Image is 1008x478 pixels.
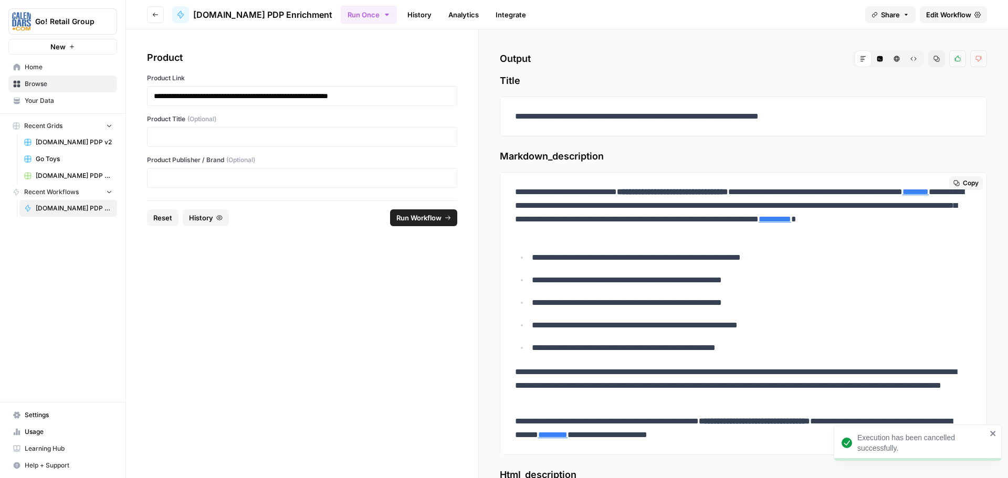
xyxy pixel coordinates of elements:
[8,440,117,457] a: Learning Hub
[25,444,112,453] span: Learning Hub
[949,176,983,190] button: Copy
[147,114,457,124] label: Product Title
[25,410,112,420] span: Settings
[341,6,397,24] button: Run Once
[500,50,987,67] h2: Output
[25,79,112,89] span: Browse
[19,134,117,151] a: [DOMAIN_NAME] PDP v2
[8,457,117,474] button: Help + Support
[25,461,112,470] span: Help + Support
[36,204,112,213] span: [DOMAIN_NAME] PDP Enrichment
[396,213,442,223] span: Run Workflow
[50,41,66,52] span: New
[963,178,979,188] span: Copy
[489,6,532,23] a: Integrate
[500,73,987,88] span: Title
[24,121,62,131] span: Recent Grids
[25,62,112,72] span: Home
[36,154,112,164] span: Go Toys
[35,16,99,27] span: Go! Retail Group
[8,8,117,35] button: Workspace: Go! Retail Group
[8,423,117,440] a: Usage
[401,6,438,23] a: History
[881,9,900,20] span: Share
[857,432,986,453] div: Execution has been cancelled successfully.
[8,59,117,76] a: Home
[8,39,117,55] button: New
[36,137,112,147] span: [DOMAIN_NAME] PDP v2
[189,213,213,223] span: History
[226,155,255,165] span: (Optional)
[147,155,457,165] label: Product Publisher / Brand
[19,167,117,184] a: [DOMAIN_NAME] PDP Enrichment Grid
[990,429,997,438] button: close
[8,118,117,134] button: Recent Grids
[8,184,117,200] button: Recent Workflows
[187,114,216,124] span: (Optional)
[36,171,112,180] span: [DOMAIN_NAME] PDP Enrichment Grid
[153,213,172,223] span: Reset
[19,200,117,217] a: [DOMAIN_NAME] PDP Enrichment
[25,427,112,437] span: Usage
[500,149,987,164] span: Markdown_description
[147,50,457,65] div: Product
[172,6,332,23] a: [DOMAIN_NAME] PDP Enrichment
[442,6,485,23] a: Analytics
[193,8,332,21] span: [DOMAIN_NAME] PDP Enrichment
[12,12,31,31] img: Go! Retail Group Logo
[390,209,457,226] button: Run Workflow
[865,6,916,23] button: Share
[25,96,112,105] span: Your Data
[8,407,117,423] a: Settings
[8,76,117,92] a: Browse
[920,6,987,23] a: Edit Workflow
[147,73,457,83] label: Product Link
[147,209,178,226] button: Reset
[19,151,117,167] a: Go Toys
[8,92,117,109] a: Your Data
[183,209,229,226] button: History
[926,9,971,20] span: Edit Workflow
[24,187,79,197] span: Recent Workflows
